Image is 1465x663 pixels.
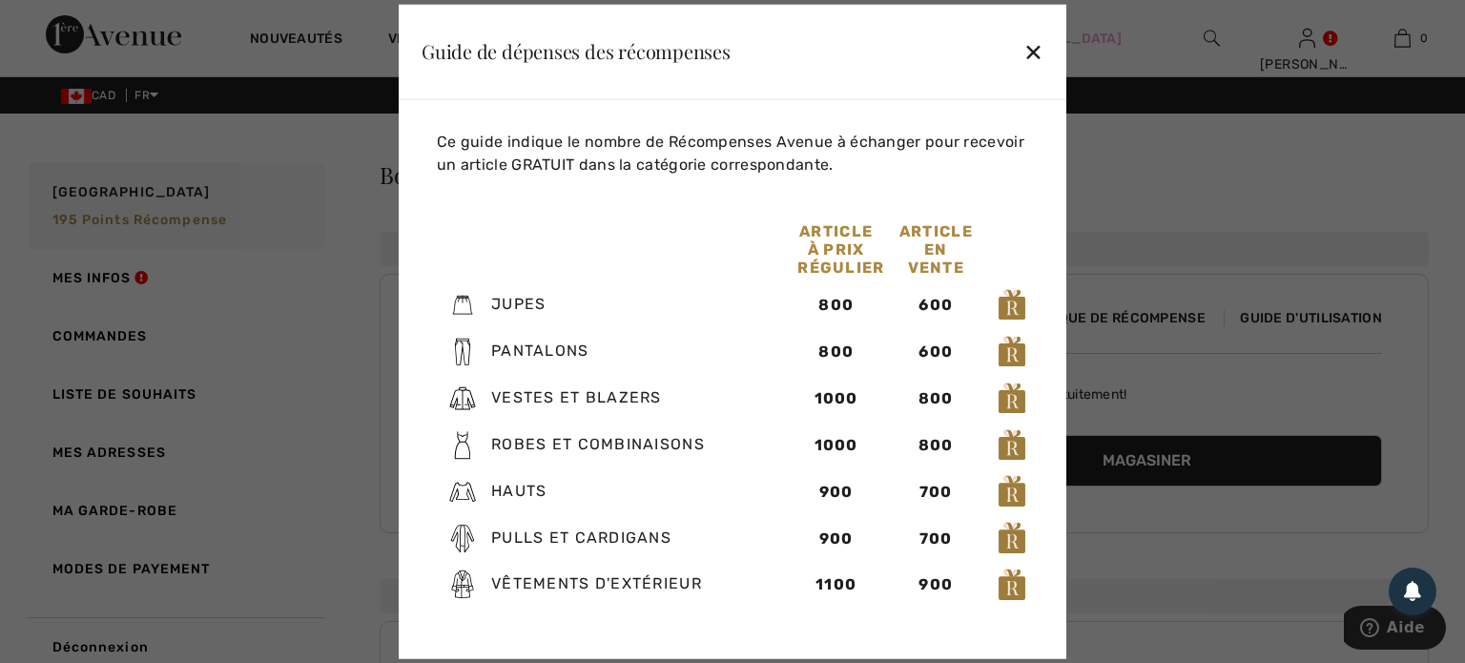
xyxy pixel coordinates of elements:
[43,13,81,31] span: Aide
[491,574,702,592] span: Vêtements d'extérieur
[797,294,875,317] div: 800
[998,521,1026,555] img: loyalty_logo_r.svg
[437,130,1036,176] p: Ce guide indique le nombre de Récompenses Avenue à échanger pour recevoir un article GRATUIT dans...
[898,387,975,410] div: 800
[491,435,705,453] span: Robes et combinaisons
[998,335,1026,369] img: loyalty_logo_r.svg
[491,482,547,500] span: Hauts
[898,480,975,503] div: 700
[898,434,975,457] div: 800
[1023,31,1043,72] div: ✕
[491,528,671,546] span: Pulls et cardigans
[491,388,662,406] span: Vestes et blazers
[491,295,546,313] span: Jupes
[998,288,1026,322] img: loyalty_logo_r.svg
[797,573,875,596] div: 1100
[797,434,875,457] div: 1000
[898,573,975,596] div: 900
[786,221,886,276] div: Article à prix régulier
[886,221,986,276] div: Article en vente
[797,387,875,410] div: 1000
[898,294,975,317] div: 600
[491,342,589,360] span: Pantalons
[797,527,875,549] div: 900
[898,527,975,549] div: 700
[797,480,875,503] div: 900
[898,341,975,363] div: 600
[998,474,1026,508] img: loyalty_logo_r.svg
[998,427,1026,462] img: loyalty_logo_r.svg
[998,381,1026,415] img: loyalty_logo_r.svg
[998,568,1026,602] img: loyalty_logo_r.svg
[797,341,875,363] div: 800
[422,42,731,61] div: Guide de dépenses des récompenses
